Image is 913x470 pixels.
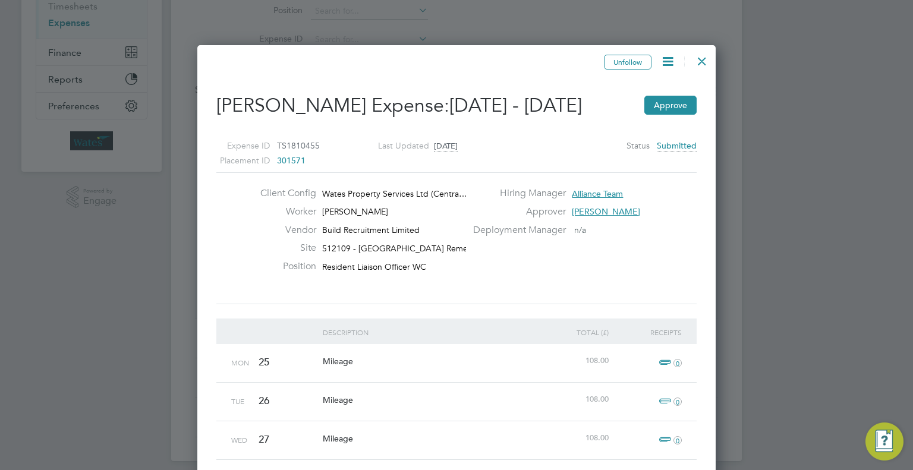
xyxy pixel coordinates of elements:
label: Approver [466,206,566,218]
label: Position [251,260,316,273]
h2: [PERSON_NAME] Expense: [216,93,697,118]
span: 512109 - [GEOGRAPHIC_DATA] Remedials [322,243,484,254]
span: Mileage [323,395,353,405]
span: TS1810455 [277,140,320,151]
i: 0 [673,398,682,406]
label: Expense ID [202,138,270,153]
button: Approve [644,96,697,115]
span: Mon [231,358,249,367]
span: [DATE] [434,141,458,152]
span: 108.00 [585,394,609,404]
label: Worker [251,206,316,218]
span: 108.00 [585,433,609,443]
span: Mileage [323,356,353,367]
span: Tue [231,396,244,406]
span: 26 [259,395,269,407]
span: 301571 [277,155,306,166]
label: Hiring Manager [466,187,566,200]
div: Receipts [612,318,685,346]
span: [DATE] - [DATE] [449,94,582,117]
span: 27 [259,433,269,446]
label: Vendor [251,224,316,236]
span: Build Recruitment Limited [322,225,420,235]
span: [PERSON_NAME] [322,206,388,217]
span: Mileage [323,433,353,444]
label: Last Updated [361,138,429,153]
button: Engage Resource Center [865,422,903,460]
label: Status [626,138,650,153]
label: Client Config [251,187,316,200]
span: n/a [574,225,586,235]
span: 25 [259,356,269,368]
span: Alliance Team [572,188,623,199]
div: Total (£) [539,318,612,346]
button: Unfollow [604,55,651,70]
span: Wates Property Services Ltd (Centra… [322,188,467,199]
i: 0 [673,359,682,367]
label: Site [251,242,316,254]
label: Deployment Manager [466,224,566,236]
span: Wed [231,435,247,444]
span: [PERSON_NAME] [572,206,640,217]
label: Placement ID [202,153,270,168]
span: Resident Liaison Officer WC [322,261,426,272]
span: Submitted [657,140,697,152]
span: 108.00 [585,355,609,365]
div: Description [320,318,539,346]
i: 0 [673,436,682,444]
